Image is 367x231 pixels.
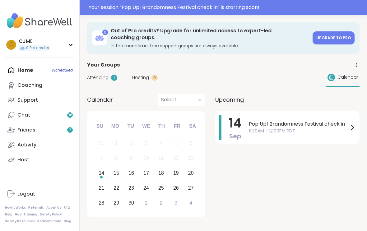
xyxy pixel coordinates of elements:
[94,136,198,210] div: month 2025-09
[110,181,123,195] div: Choose Monday, September 22nd, 2025
[108,119,122,133] div: Mo
[140,151,153,165] div: Not available Wednesday, September 10th, 2025
[95,166,108,180] div: Choose Sunday, September 14th, 2025
[69,127,71,133] span: 2
[110,137,123,150] div: Not available Monday, September 1st, 2025
[155,196,168,210] div: Choose Thursday, October 2nd, 2025
[125,137,138,150] div: Not available Tuesday, September 2nd, 2025
[124,119,137,133] div: Tu
[5,152,74,167] a: Host
[110,166,123,180] div: Choose Monday, September 15th, 2025
[173,154,179,162] div: 12
[128,184,134,192] div: 23
[188,184,194,192] div: 27
[170,119,184,133] div: Fr
[5,212,12,217] a: Help
[139,119,153,133] div: We
[5,108,74,122] a: Chat96
[184,196,197,210] div: Choose Saturday, October 4th, 2025
[115,139,118,147] div: 1
[114,184,119,192] div: 22
[155,119,169,133] div: Th
[125,196,138,210] div: Choose Tuesday, September 30th, 2025
[313,31,355,44] a: Upgrade to Pro
[17,191,35,197] div: Logout
[17,82,42,89] div: Coaching
[249,120,348,128] span: Pop Up! Brandomness Festival check in
[102,30,108,35] div: 0
[17,141,36,148] div: Activity
[114,199,119,207] div: 29
[99,169,104,177] div: 14
[186,119,199,133] div: Sa
[19,38,50,45] div: CJME
[184,166,197,180] div: Choose Saturday, September 20th, 2025
[110,196,123,210] div: Choose Monday, September 29th, 2025
[87,61,120,69] span: Your Groups
[229,114,241,132] span: 14
[95,181,108,195] div: Choose Sunday, September 21st, 2025
[189,139,192,147] div: 6
[174,139,177,147] div: 5
[188,154,194,162] div: 13
[189,199,192,207] div: 4
[130,139,133,147] div: 2
[87,95,113,104] span: Calendar
[160,139,162,147] div: 4
[155,151,168,165] div: Not available Thursday, September 11th, 2025
[145,139,148,147] div: 3
[173,169,179,177] div: 19
[5,219,35,224] a: Safety Resources
[5,78,74,93] a: Coaching
[5,10,74,32] img: ShareWell Nav Logo
[17,112,30,118] div: Chat
[158,169,164,177] div: 18
[128,199,134,207] div: 30
[87,74,109,81] span: Attending
[249,128,348,134] span: 11:30AM - 12:00PM PDT
[64,206,70,210] a: FAQ
[140,181,153,195] div: Choose Wednesday, September 24th, 2025
[93,119,107,133] div: Su
[125,166,138,180] div: Choose Tuesday, September 16th, 2025
[316,35,351,40] span: Upgrade to Pro
[67,113,72,118] span: 96
[64,219,71,224] a: Blog
[130,154,133,162] div: 9
[160,199,162,207] div: 2
[125,181,138,195] div: Choose Tuesday, September 23rd, 2025
[95,137,108,150] div: Not available Sunday, August 31st, 2025
[89,4,363,11] div: Your session “ Pop Up! Brandomness Festival check in ” is starting soon!
[40,212,62,217] a: Safety Policy
[15,212,37,217] a: Host Training
[5,93,74,108] a: Support
[188,169,194,177] div: 20
[143,169,149,177] div: 17
[5,187,74,201] a: Logout
[100,154,103,162] div: 7
[26,45,49,51] span: 0 Pro credits
[140,166,153,180] div: Choose Wednesday, September 17th, 2025
[174,199,177,207] div: 3
[215,95,244,104] span: Upcoming
[151,75,158,81] div: 0
[28,206,44,210] a: Referrals
[140,137,153,150] div: Not available Wednesday, September 3rd, 2025
[114,169,119,177] div: 15
[46,206,61,210] a: About Us
[169,151,183,165] div: Not available Friday, September 12th, 2025
[5,137,74,152] a: Activity
[184,181,197,195] div: Choose Saturday, September 27th, 2025
[17,97,38,104] div: Support
[5,206,26,210] a: How It Works
[115,154,118,162] div: 8
[125,151,138,165] div: Not available Tuesday, September 9th, 2025
[173,184,179,192] div: 26
[184,151,197,165] div: Not available Saturday, September 13th, 2025
[169,137,183,150] div: Not available Friday, September 5th, 2025
[9,41,13,49] span: C
[184,137,197,150] div: Not available Saturday, September 6th, 2025
[111,43,309,49] h3: In the meantime, free support groups are always available.
[158,154,164,162] div: 11
[229,132,241,141] span: Sep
